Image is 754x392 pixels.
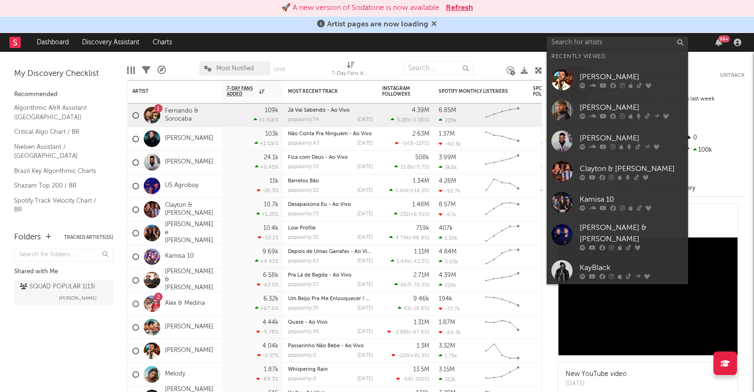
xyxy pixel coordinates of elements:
[357,212,373,217] div: [DATE]
[165,221,217,245] a: [PERSON_NAME] e [PERSON_NAME]
[547,37,688,49] input: Search for artists
[146,33,179,52] a: Charts
[410,353,428,359] span: +81.5 %
[263,296,279,302] div: 6.32k
[547,65,688,95] a: [PERSON_NAME]
[357,235,373,240] div: [DATE]
[389,188,429,194] div: ( )
[14,232,41,243] div: Folders
[165,370,185,378] a: Melody
[547,255,688,286] a: KayBlack
[288,108,350,113] a: Já Vai Sabendo - Ao Vivo
[265,107,279,114] div: 109k
[14,89,113,100] div: Recommended
[533,86,566,97] div: Spotify Followers
[288,273,373,278] div: Pra Lá de Bagda - Ao Vivo
[14,127,104,137] a: Critical Algo Chart / BR
[481,104,524,127] svg: Chart title
[481,269,524,292] svg: Chart title
[257,282,279,288] div: -63.5 %
[357,306,373,311] div: [DATE]
[396,376,429,382] div: ( )
[718,35,730,42] div: 99 +
[481,151,524,174] svg: Chart title
[59,293,97,304] span: [PERSON_NAME]
[411,283,428,288] span: -70.5 %
[439,343,455,349] div: 3.32M
[439,259,458,265] div: 3.03k
[288,141,319,146] div: popularity: 43
[439,202,456,208] div: 8.57M
[439,367,455,373] div: 3.15M
[404,306,410,311] span: 65
[332,57,369,84] div: 7-Day Fans Added (7-Day Fans Added)
[288,273,352,278] a: Pra Lá de Bagda - Ao Vivo
[288,212,319,217] div: popularity: 73
[415,165,428,170] span: -5.7 %
[262,343,279,349] div: 4.04k
[264,202,279,208] div: 10.7k
[481,198,524,221] svg: Chart title
[439,188,460,194] div: -50.7k
[411,330,428,335] span: -67.6 %
[288,117,319,122] div: popularity: 74
[357,376,373,382] div: [DATE]
[288,296,443,302] a: Um Beijo Pra Me Enlouquecer / Deixei de Ser Cowboy - Ao Vivo
[75,33,146,52] a: Discovery Assistant
[565,369,627,379] div: New YouTube video
[288,329,319,335] div: popularity: 45
[565,379,627,389] div: [DATE]
[439,164,457,171] div: 368k
[412,131,429,137] div: 2.63M
[439,272,456,278] div: 4.39M
[255,305,279,311] div: +67.6 %
[395,236,409,241] span: 4.74k
[413,367,429,373] div: 13.5M
[288,202,373,207] div: Desapaixona Eu - Ao Vivo
[439,249,457,255] div: 4.84M
[288,202,351,207] a: Desapaixona Eu - Ao Vivo
[401,283,410,288] span: 667
[402,377,411,382] span: -69
[270,178,279,184] div: 11k
[397,118,410,123] span: 3.28k
[395,188,409,194] span: 5.46k
[720,71,745,80] button: Untrack
[446,2,473,14] button: Refresh
[481,221,524,245] svg: Chart title
[414,319,429,326] div: 1.31M
[415,155,429,161] div: 508k
[262,249,279,255] div: 9.69k
[20,281,95,293] div: SQUAD POPULAR 1 ( 13 )
[288,226,373,231] div: Low Profile
[288,249,373,254] a: Depois de Umas Garrafas - Ao Vivo
[387,329,429,335] div: ( )
[580,194,683,205] div: Kamisa 10
[481,127,524,151] svg: Chart title
[393,330,410,335] span: -2.88k
[547,95,688,126] a: [PERSON_NAME]
[439,306,460,312] div: -77.7k
[391,117,429,123] div: ( )
[481,363,524,386] svg: Chart title
[256,329,279,335] div: -9.78 %
[439,282,456,288] div: 159k
[288,306,319,311] div: popularity: 35
[142,57,150,84] div: Filters
[413,296,429,302] div: 9.46k
[410,188,428,194] span: +14.2 %
[288,320,373,325] div: Quase - Ao Vivo
[439,141,461,147] div: -40.3k
[439,319,455,326] div: 1.87M
[288,155,348,160] a: Fica com Deus - Ao Vivo
[165,107,217,123] a: Fernando & Sorocaba
[165,182,198,190] a: US Agroboy
[439,296,452,302] div: 194k
[288,296,373,302] div: Um Beijo Pra Me Enlouquecer / Deixei de Ser Cowboy - Ao Vivo
[254,140,279,147] div: +1.11k %
[481,292,524,316] svg: Chart title
[357,282,373,287] div: [DATE]
[327,21,428,28] span: Artist pages are now loading
[288,235,319,240] div: popularity: 55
